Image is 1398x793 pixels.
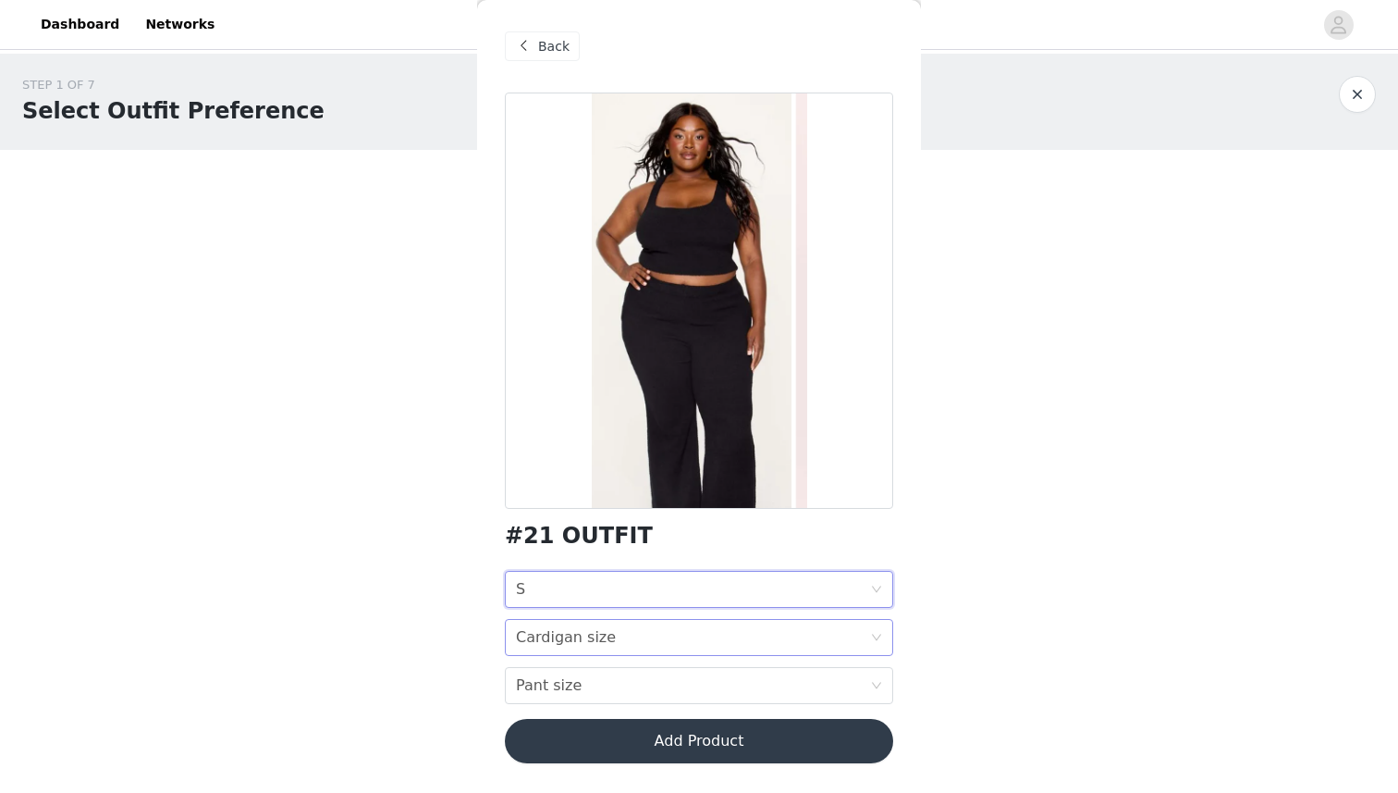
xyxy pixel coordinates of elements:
[516,620,616,655] div: Cardigan size
[516,668,582,703] div: Pant size
[871,680,882,693] i: icon: down
[538,37,570,56] span: Back
[871,632,882,645] i: icon: down
[516,572,525,607] div: S
[134,4,226,45] a: Networks
[871,584,882,597] i: icon: down
[1330,10,1347,40] div: avatar
[22,94,325,128] h1: Select Outfit Preference
[30,4,130,45] a: Dashboard
[505,719,893,763] button: Add Product
[505,524,653,549] h1: #21 OUTFIT
[22,76,325,94] div: STEP 1 OF 7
